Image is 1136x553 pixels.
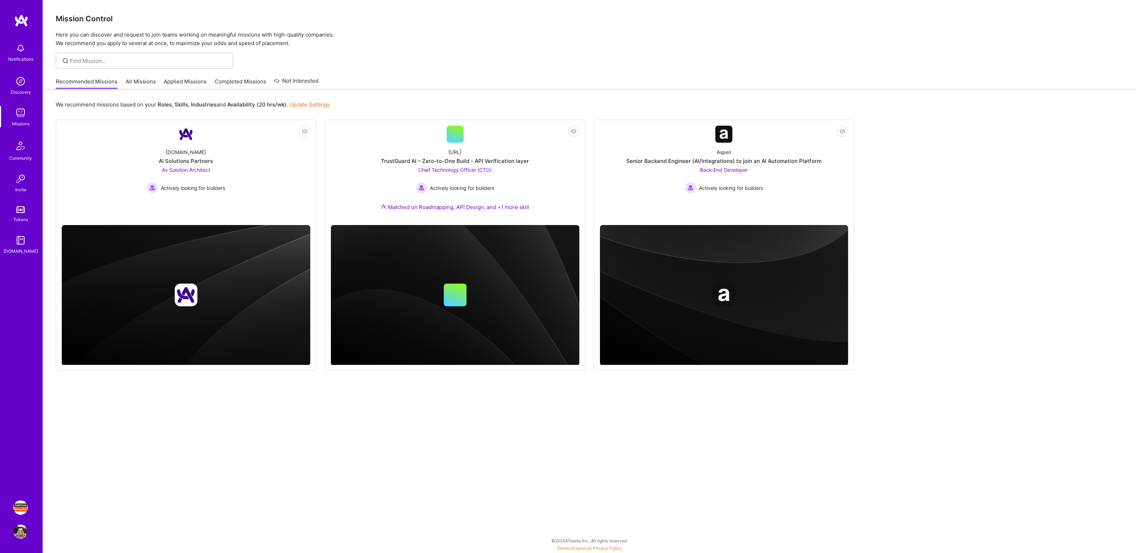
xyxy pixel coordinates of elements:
img: logo [14,14,28,27]
span: 4x Solution Architect [162,167,210,173]
i: icon SearchGrey [61,57,70,65]
img: Company logo [712,284,735,306]
div: [DOMAIN_NAME] [166,148,206,156]
div: Matched on Roadmapping, API Design, and +1 more skill [381,203,529,211]
img: cover [62,225,310,366]
b: Availability (20 hrs/wk) [227,101,286,108]
img: Actively looking for builders [416,182,427,193]
span: | [557,546,622,551]
div: [DOMAIN_NAME] [4,247,38,255]
span: Actively looking for builders [699,184,763,192]
p: Here you can discover and request to join teams working on meaningful missions with high-quality ... [56,31,1123,48]
div: AI Solutions Partners [159,157,213,165]
img: tokens [16,206,25,213]
img: Company logo [175,284,197,306]
a: Not Interested [274,77,318,89]
img: Invite [13,172,28,186]
a: Update Settings [289,101,330,108]
img: User Avatar [13,525,28,539]
span: Actively looking for builders [161,184,225,192]
i: icon EyeClosed [302,128,307,134]
img: Company Logo [715,126,732,143]
div: Aspen [717,148,731,156]
img: Community [12,137,29,154]
b: Industries [191,101,217,108]
p: We recommend missions based on your , , and . [56,101,330,108]
a: Simpson Strong-Tie: Product Manager [12,500,29,515]
div: © 2025 ATeams Inc., All rights reserved. [43,532,1136,549]
div: TrustGuard AI – Zero-to-One Build - API Verification layer [381,157,529,165]
div: [URL] [448,148,461,156]
div: Notifications [8,55,33,63]
a: All Missions [126,78,156,89]
img: cover [600,225,848,366]
div: Tokens [13,216,28,223]
a: Completed Missions [215,78,266,89]
img: Ateam Purple Icon [381,204,386,209]
a: User Avatar [12,525,29,539]
img: bell [13,41,28,55]
div: Discovery [11,88,31,96]
div: Invite [15,186,26,193]
a: Company Logo[DOMAIN_NAME]AI Solutions Partners4x Solution Architect Actively looking for builders... [62,126,310,219]
img: guide book [13,233,28,247]
img: teamwork [13,106,28,120]
img: Simpson Strong-Tie: Product Manager [13,500,28,515]
div: Community [9,154,32,162]
a: Recommended Missions [56,78,118,89]
h3: Mission Control [56,14,1123,23]
img: cover [331,225,579,366]
img: Actively looking for builders [147,182,158,193]
a: Company LogoAspenSenior Backend Engineer (AI/Integrations) to join an AI Automation PlatformBack-... [600,126,848,219]
a: Privacy Policy [593,546,622,551]
div: Missions [12,120,29,127]
img: Company Logo [177,126,195,143]
a: [URL]TrustGuard AI – Zero-to-One Build - API Verification layerChief Technology Officer (CTO) Act... [331,126,579,219]
b: Roles [158,101,172,108]
img: discovery [13,74,28,88]
span: Back-End Developer [700,167,748,173]
a: Applied Missions [164,78,207,89]
i: icon EyeClosed [840,128,845,134]
div: Senior Backend Engineer (AI/Integrations) to join an AI Automation Platform [626,157,821,165]
img: Actively looking for builders [685,182,696,193]
i: icon EyeClosed [571,128,577,134]
a: Terms of Service [557,546,590,551]
b: Skills [175,101,188,108]
span: Chief Technology Officer (CTO) [418,167,492,173]
input: Find Mission... [70,57,228,65]
span: Actively looking for builders [430,184,494,192]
